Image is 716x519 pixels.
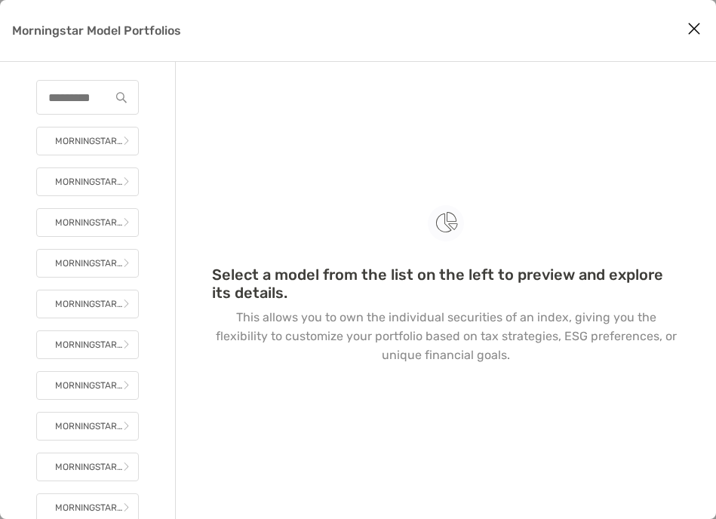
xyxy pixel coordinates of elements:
p: MORNINGSTAR US SMALL MID CAP 150 [55,458,123,477]
p: MORNINGSTAR US MID GROWTH [55,336,123,355]
p: MORNINGSTAR DIVIDEND YIELD FOCUS [55,132,123,151]
p: MORNINGSTAR US LARGE CAP [55,173,123,192]
p: MORNINGSTAR US LARGE GROWT [55,254,123,273]
p: Morningstar Model Portfolios [12,21,181,40]
p: MORNINGSTAR US LARGE VALUE [55,295,123,314]
p: This allows you to own the individual securities of an index, giving you the flexibility to custo... [212,308,680,364]
p: MORNINGSTAR US MID VALUE [55,376,123,395]
p: MORNINGSTAR US LARGE CAP 70 [55,213,123,232]
a: MORNINGSTAR US MID VALUE [36,371,139,400]
img: input icon [116,92,127,103]
h3: Select a model from the list on the left to preview and explore its details. [212,266,680,302]
button: Close modal [683,18,705,41]
a: MORNINGSTAR US MID GROWTH [36,330,139,359]
a: MORNINGSTAR US SMALL GROWTH [36,412,139,441]
a: MORNINGSTAR DIVIDEND YIELD FOCUS [36,127,139,155]
a: MORNINGSTAR US LARGE CAP 70 [36,208,139,237]
p: MORNINGSTAR US SMALL VALUE [55,499,123,517]
p: MORNINGSTAR US SMALL GROWTH [55,417,123,436]
a: MORNINGSTAR US LARGE CAP [36,167,139,196]
a: MORNINGSTAR US SMALL MID CAP 150 [36,453,139,481]
a: MORNINGSTAR US LARGE VALUE [36,290,139,318]
a: MORNINGSTAR US LARGE GROWT [36,249,139,278]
